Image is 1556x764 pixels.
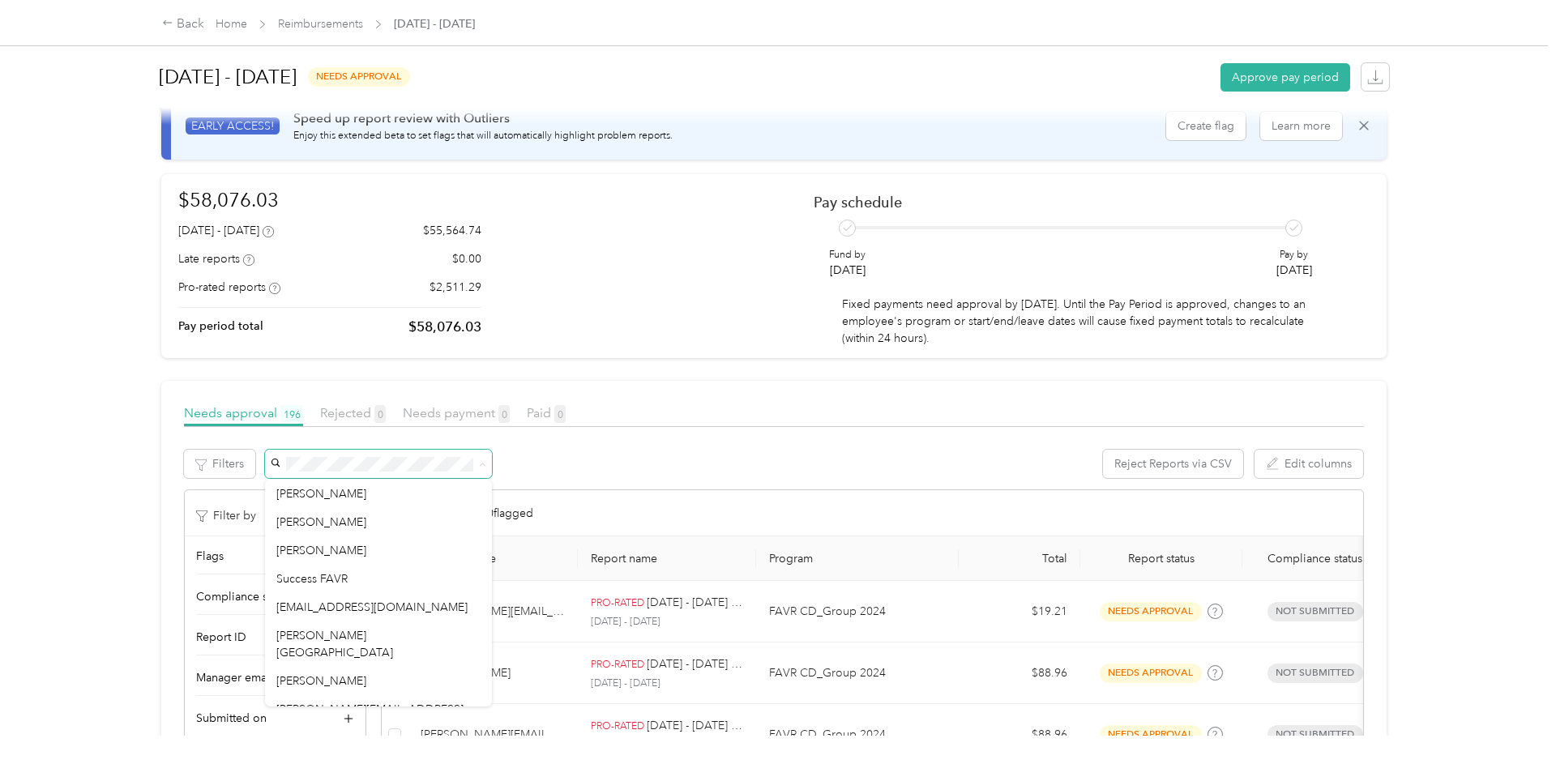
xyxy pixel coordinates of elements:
p: $58,076.03 [408,317,481,337]
span: Needs payment [403,405,510,420]
span: Not submitted [1267,664,1363,682]
p: $55,564.74 [423,222,481,239]
button: Create flag [1166,112,1246,140]
button: Learn more [1260,112,1342,140]
p: Fund by [829,248,866,262]
div: Total [972,552,1067,566]
p: FAVR CD_Group 2024 [769,603,946,621]
span: Flags [196,548,224,565]
th: Member name [408,536,578,581]
p: $2,511.29 [430,279,481,296]
span: Compliance status [196,588,291,605]
span: Needs approval [184,405,303,420]
a: Home [216,17,247,31]
p: $0.00 [452,250,481,267]
div: [PERSON_NAME][EMAIL_ADDRESS][DOMAIN_NAME] [421,726,565,744]
span: [PERSON_NAME] [276,674,366,688]
span: Report status [1093,552,1229,566]
button: Edit columns [1255,450,1363,478]
td: $19.21 [959,581,1080,642]
div: Late reports [178,250,254,267]
span: Report ID [196,629,246,646]
p: Filter by [196,507,256,524]
p: [DATE] - [DATE] [591,677,743,691]
div: 196 total reports, 0 flagged [382,490,1363,536]
span: [PERSON_NAME] [276,487,366,501]
span: needs approval [1100,602,1202,621]
span: needs approval [1100,664,1202,682]
p: PRO-RATED [591,719,644,734]
span: [PERSON_NAME] [276,515,366,529]
span: 0 [374,405,386,423]
span: Submitted on [196,710,267,727]
span: Paid [527,405,566,420]
p: Fixed payments need approval by [DATE]. Until the Pay Period is approved, changes to an employee'... [842,296,1313,347]
a: Reimbursements [278,17,363,31]
h1: $58,076.03 [178,186,481,214]
span: Not submitted [1267,725,1363,744]
div: [PERSON_NAME] [421,664,565,682]
p: [DATE] [829,262,866,279]
th: Program [756,536,959,581]
p: FAVR CD_Group 2024 [769,726,946,744]
p: [DATE] [1276,262,1312,279]
p: [DATE] - [DATE] [591,615,743,630]
span: [PERSON_NAME][GEOGRAPHIC_DATA] [276,629,393,659]
h2: Pay schedule [814,194,1341,211]
span: [PERSON_NAME][EMAIL_ADDRESS][PERSON_NAME][DOMAIN_NAME] [276,702,464,733]
span: 196 [280,405,303,423]
p: [DATE] - [DATE] Fixed Payment [647,717,743,735]
span: [PERSON_NAME] [276,544,366,557]
td: FAVR CD_Group 2024 [756,642,959,704]
div: Pro-rated reports [178,279,280,296]
p: Pay period total [178,318,263,335]
span: Success FAVR [276,572,348,586]
p: [DATE] - [DATE] Fixed Payment [647,655,743,673]
button: Reject Reports via CSV [1103,450,1243,478]
span: 0 [554,405,566,423]
span: Rejected [320,405,386,420]
span: needs approval [1100,725,1202,744]
p: PRO-RATED [591,658,644,672]
span: [DATE] - [DATE] [394,15,475,32]
h1: [DATE] - [DATE] [159,58,297,96]
span: Compliance status [1255,552,1375,566]
button: Approve pay period [1220,63,1350,92]
th: Report name [578,536,756,581]
td: FAVR CD_Group 2024 [756,581,959,642]
div: [PERSON_NAME][EMAIL_ADDRESS][PERSON_NAME][DOMAIN_NAME] [421,603,565,621]
p: [DATE] - [DATE] Fixed Payment [647,594,743,612]
div: [DATE] - [DATE] [178,222,274,239]
div: Back [162,15,204,34]
iframe: Everlance-gr Chat Button Frame [1465,673,1556,764]
span: [EMAIL_ADDRESS][DOMAIN_NAME] [276,600,468,614]
span: Manager email [196,669,273,686]
span: EARLY ACCESS! [186,117,280,134]
p: PRO-RATED [591,596,644,611]
div: Member name [421,552,565,566]
p: Pay by [1276,248,1312,262]
span: Not submitted [1267,602,1363,621]
p: FAVR CD_Group 2024 [769,664,946,682]
span: needs approval [308,67,410,86]
button: Filters [184,450,255,478]
p: Enjoy this extended beta to set flags that will automatically highlight problem reports. [293,129,673,143]
td: $88.96 [959,642,1080,704]
span: 0 [498,405,510,423]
